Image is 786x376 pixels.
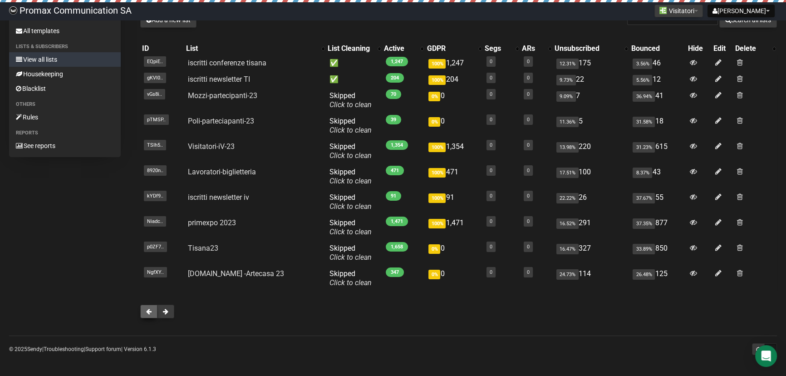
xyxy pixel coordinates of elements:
[425,164,482,189] td: 471
[633,244,655,254] span: 33.89%
[490,244,492,250] a: 0
[9,6,17,15] img: 88c7fc33e09b74c4e8267656e4bfd945
[384,44,416,53] div: Active
[329,142,372,160] span: Skipped
[553,88,629,113] td: 7
[382,42,425,55] th: Active: No sort applied, activate to apply an ascending sort
[386,115,401,124] span: 39
[490,218,492,224] a: 0
[556,59,579,69] span: 12.31%
[144,56,166,67] span: EQpiE..
[425,240,482,266] td: 0
[553,42,629,55] th: Unsubscribed: No sort applied, activate to apply an ascending sort
[329,253,372,262] a: Click to clean
[428,75,446,85] span: 100%
[485,44,511,53] div: Segs
[555,44,620,53] div: Unsubscribed
[329,117,372,134] span: Skipped
[629,55,686,71] td: 46
[490,142,492,148] a: 0
[140,42,184,55] th: ID: No sort applied, sorting is disabled
[425,266,482,291] td: 0
[629,113,686,139] td: 18
[633,75,652,85] span: 5.56%
[633,91,655,102] span: 36.94%
[188,59,266,67] a: iscritti conferenze tisana
[188,244,218,252] a: Tisana23
[712,42,733,55] th: Edit: No sort applied, sorting is disabled
[556,168,579,178] span: 17.51%
[9,99,121,110] li: Others
[633,117,655,127] span: 31.58%
[556,117,579,127] span: 11.36%
[329,218,372,236] span: Skipped
[428,117,440,127] span: 0%
[386,242,408,252] span: 1,658
[188,193,249,202] a: iscritti newsletter iv
[633,59,652,69] span: 3.56%
[329,100,372,109] a: Click to clean
[553,113,629,139] td: 5
[633,168,652,178] span: 8.37%
[144,73,166,83] span: gKVI0..
[85,346,121,352] a: Support forum
[490,91,492,97] a: 0
[490,117,492,123] a: 0
[428,219,446,228] span: 100%
[329,278,372,287] a: Click to clean
[527,91,530,97] a: 0
[425,113,482,139] td: 0
[144,114,169,125] span: pTMSP..
[556,91,576,102] span: 9.09%
[659,7,667,14] img: favicons
[425,42,482,55] th: GDPR: No sort applied, activate to apply an ascending sort
[144,89,165,99] span: vGs8i..
[144,216,166,227] span: Niadc..
[386,166,404,175] span: 471
[27,346,42,352] a: Sendy
[329,177,372,185] a: Click to clean
[556,193,579,203] span: 22.22%
[688,44,710,53] div: Hide
[184,42,326,55] th: List: No sort applied, activate to apply an ascending sort
[144,191,167,201] span: kYDf9..
[428,143,446,152] span: 100%
[188,117,254,125] a: Poli-parteciapanti-23
[553,189,629,215] td: 26
[9,344,156,354] p: © 2025 | | | Version 6.1.3
[633,193,655,203] span: 37.67%
[329,193,372,211] span: Skipped
[9,67,121,81] a: Housekeeping
[326,55,382,71] td: ✅
[326,71,382,88] td: ✅
[188,168,256,176] a: Lavoratori-biglietteria
[490,59,492,64] a: 0
[144,165,167,176] span: 8920n..
[553,240,629,266] td: 327
[527,142,530,148] a: 0
[483,42,520,55] th: Segs: No sort applied, activate to apply an ascending sort
[329,168,372,185] span: Skipped
[9,41,121,52] li: Lists & subscribers
[527,269,530,275] a: 0
[527,75,530,81] a: 0
[629,139,686,164] td: 615
[633,142,655,153] span: 31.23%
[713,44,732,53] div: Edit
[9,24,121,38] a: All templates
[629,266,686,291] td: 125
[490,269,492,275] a: 0
[188,218,236,227] a: primexpo 2023
[490,193,492,199] a: 0
[9,110,121,124] a: Rules
[556,142,579,153] span: 13.98%
[386,140,408,150] span: 1,354
[527,168,530,173] a: 0
[553,55,629,71] td: 175
[326,42,382,55] th: List Cleaning: No sort applied, activate to apply an ascending sort
[686,42,712,55] th: Hide: No sort applied, sorting is disabled
[427,44,473,53] div: GDPR
[556,269,579,280] span: 24.73%
[428,193,446,203] span: 100%
[186,44,317,53] div: List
